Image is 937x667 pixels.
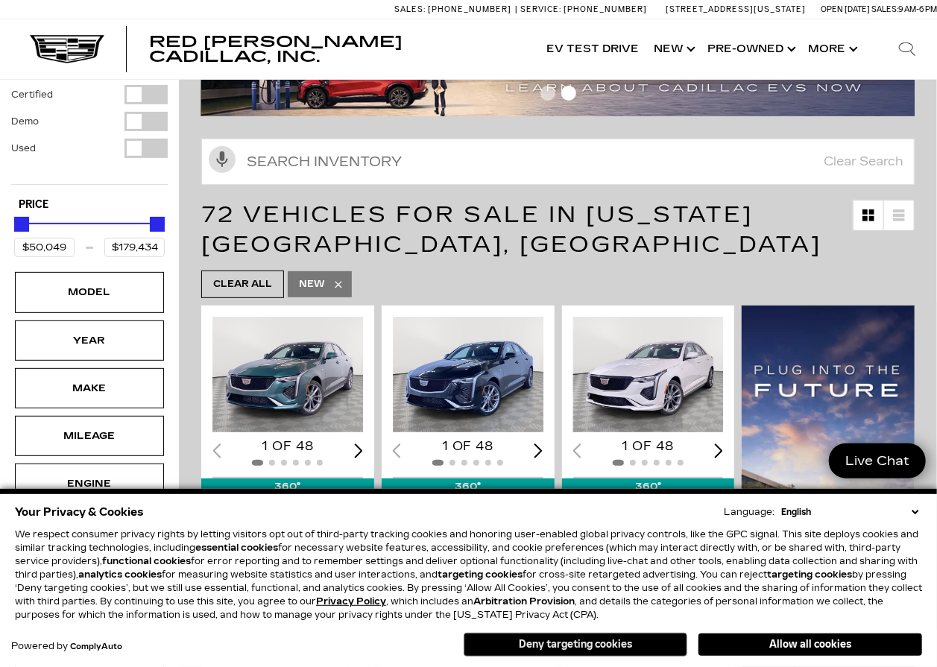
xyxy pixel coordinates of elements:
span: Open [DATE] [821,4,870,14]
div: Next slide [354,443,363,458]
a: Pre-Owned [700,19,801,79]
img: 2025 Cadillac CT4 Sport 1 [573,317,727,432]
a: [STREET_ADDRESS][US_STATE] [666,4,806,14]
div: MakeMake [15,368,164,408]
input: Search Inventory [201,139,915,185]
a: ComplyAuto [70,642,122,651]
span: Go to slide 2 [561,86,576,101]
div: Filter by Vehicle Type [11,31,168,184]
select: Language Select [777,505,922,519]
label: Certified [11,87,53,102]
strong: functional cookies [102,556,191,566]
div: Language: [724,508,774,516]
div: 1 of 48 [212,438,363,455]
div: ModelModel [15,272,164,312]
div: Price [14,212,165,257]
a: EV Test Drive [539,19,646,79]
a: New [646,19,700,79]
a: Red [PERSON_NAME] Cadillac, Inc. [149,34,524,64]
div: EngineEngine [15,464,164,504]
a: Live Chat [829,443,926,478]
a: Service: [PHONE_NUMBER] [515,5,651,13]
label: Demo [11,114,39,129]
span: Go to slide 1 [540,86,555,101]
a: Sales: [PHONE_NUMBER] [394,5,515,13]
span: New [299,275,325,294]
strong: targeting cookies [767,569,852,580]
span: [PHONE_NUMBER] [428,4,511,14]
svg: Click to toggle on voice search [209,146,236,173]
div: 360° WalkAround/Features [562,478,735,511]
div: Engine [52,475,127,492]
div: Mileage [52,428,127,444]
div: YearYear [15,320,164,361]
span: Sales: [871,4,898,14]
span: Live Chat [838,452,917,470]
div: 1 of 48 [393,438,543,455]
label: Used [11,141,36,156]
span: Your Privacy & Cookies [15,502,144,522]
div: Year [52,332,127,349]
input: Maximum [104,238,165,257]
div: 360° WalkAround/Features [201,478,374,511]
span: 9 AM-6 PM [898,4,937,14]
img: 2024 Cadillac CT4 Sport 1 [393,317,546,432]
strong: analytics cookies [78,569,162,580]
div: 1 of 48 [573,438,724,455]
input: Minimum [14,238,75,257]
span: 72 Vehicles for Sale in [US_STATE][GEOGRAPHIC_DATA], [GEOGRAPHIC_DATA] [201,201,821,258]
div: 1 / 2 [393,317,546,432]
img: Cadillac Dark Logo with Cadillac White Text [30,35,104,63]
span: [PHONE_NUMBER] [564,4,647,14]
div: 1 / 2 [212,317,366,432]
span: Service: [520,4,561,14]
strong: essential cookies [195,543,278,553]
p: We respect consumer privacy rights by letting visitors opt out of third-party tracking cookies an... [15,528,922,622]
div: Next slide [534,443,543,458]
strong: targeting cookies [438,569,523,580]
div: 360° WalkAround/Features [382,478,555,511]
span: Clear All [213,275,272,294]
div: Next slide [715,443,724,458]
div: Make [52,380,127,396]
div: MileageMileage [15,416,164,456]
a: Privacy Policy [316,596,386,607]
h5: Price [19,198,160,212]
button: More [801,19,862,79]
div: Maximum Price [150,217,165,232]
strong: Arbitration Provision [473,596,575,607]
div: Powered by [11,642,122,651]
div: Model [52,284,127,300]
img: 2025 Cadillac CT4 Sport 1 [212,317,366,432]
button: Allow all cookies [698,633,922,656]
span: Red [PERSON_NAME] Cadillac, Inc. [149,33,403,66]
button: Deny targeting cookies [464,633,687,657]
span: Sales: [394,4,426,14]
div: Minimum Price [14,217,29,232]
div: 1 / 2 [573,317,727,432]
